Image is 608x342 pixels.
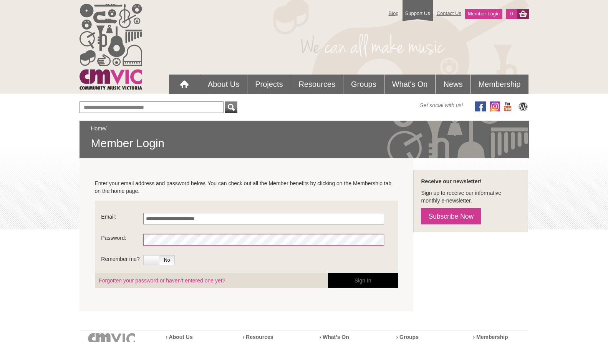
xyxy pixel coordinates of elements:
[328,273,398,288] button: Sign In
[291,75,343,94] a: Resources
[517,101,529,111] img: CMVic Blog
[421,178,481,184] strong: Receive our newsletter!
[421,189,520,204] p: Sign up to receive our informative monthly e-newsletter.
[385,7,403,20] a: Blog
[80,4,142,90] img: cmvic_logo.png
[200,75,247,94] a: About Us
[421,208,481,224] a: Subscribe Now
[384,75,436,94] a: What's On
[91,125,105,131] a: Home
[247,75,290,94] a: Projects
[433,7,465,20] a: Contact Us
[506,9,517,19] a: 0
[101,234,143,246] label: Password:
[470,75,528,94] a: Membership
[436,75,470,94] a: News
[91,136,517,151] span: Member Login
[473,334,508,340] a: › Membership
[159,256,175,265] span: No
[99,277,225,284] a: Forgotten your password or haven’t entered one yet?
[465,9,502,19] a: Member Login
[95,179,398,195] p: Enter your email address and password below. You can check out all the Member benefits by clickin...
[396,334,419,340] a: › Groups
[243,334,273,340] a: › Resources
[320,334,349,340] a: › What’s On
[166,334,193,340] a: › About Us
[490,101,500,111] img: icon-instagram.png
[91,125,517,151] div: /
[419,101,463,109] span: Get social with us!
[343,75,384,94] a: Groups
[101,213,143,224] label: Email:
[101,255,143,267] label: Remember me?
